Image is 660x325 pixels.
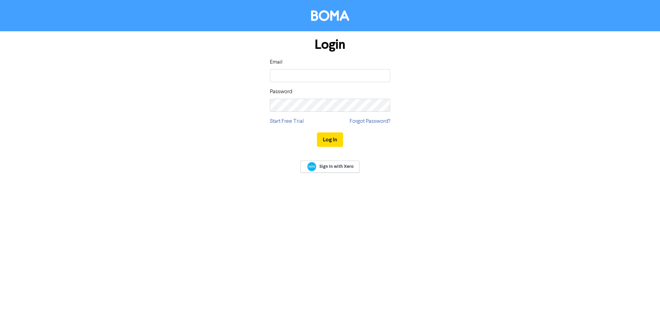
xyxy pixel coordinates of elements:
[319,163,354,170] span: Sign In with Xero
[270,37,390,53] h1: Login
[317,132,343,147] button: Log In
[270,58,283,66] label: Email
[350,117,390,126] a: Forgot Password?
[270,117,304,126] a: Start Free Trial
[300,161,360,173] a: Sign In with Xero
[270,88,292,96] label: Password
[307,162,316,171] img: Xero logo
[311,10,349,21] img: BOMA Logo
